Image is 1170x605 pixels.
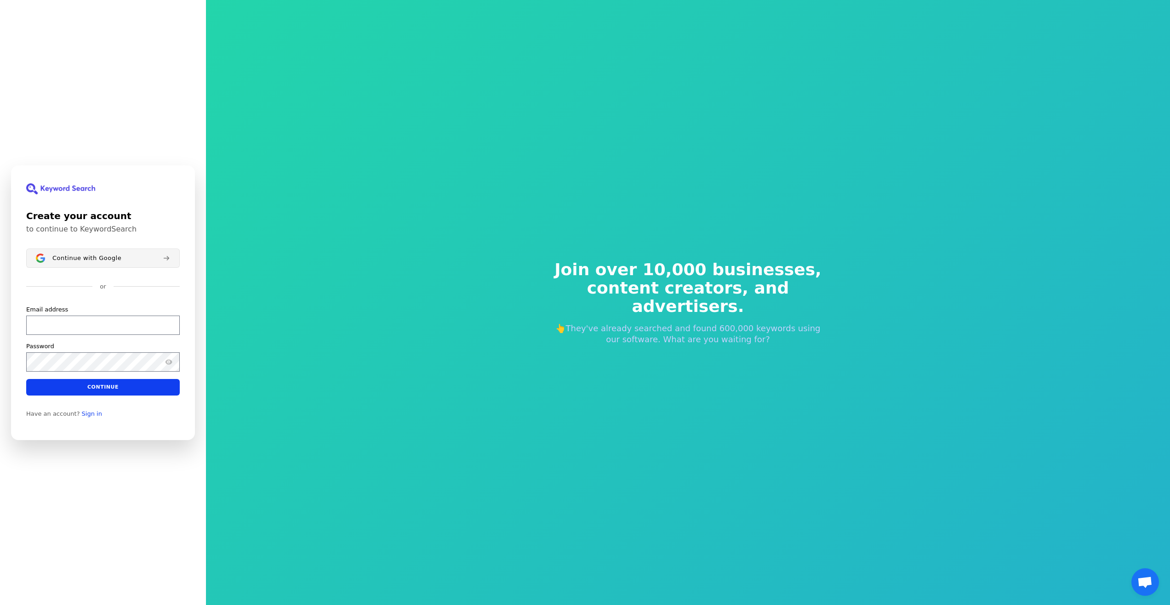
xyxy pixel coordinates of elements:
[548,279,828,316] span: content creators, and advertisers.
[26,183,95,194] img: KeywordSearch
[52,254,121,261] span: Continue with Google
[163,356,174,367] button: Show password
[26,410,80,417] span: Have an account?
[26,342,54,350] label: Password
[26,249,180,268] button: Sign in with GoogleContinue with Google
[1131,568,1159,596] a: Open chat
[548,260,828,279] span: Join over 10,000 businesses,
[548,323,828,345] p: 👆They've already searched and found 600,000 keywords using our software. What are you waiting for?
[26,305,68,313] label: Email address
[26,209,180,223] h1: Create your account
[100,283,106,291] p: or
[82,410,102,417] a: Sign in
[26,379,180,395] button: Continue
[36,254,45,263] img: Sign in with Google
[26,225,180,234] p: to continue to KeywordSearch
